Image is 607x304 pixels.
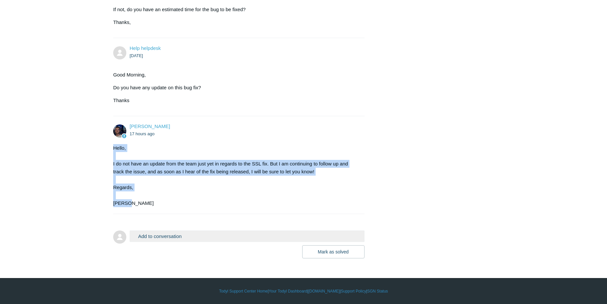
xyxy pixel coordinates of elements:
[130,131,155,136] time: 10/14/2025, 16:57
[113,71,358,79] p: Good Morning,
[113,18,358,26] p: Thanks,
[302,245,365,258] button: Mark as solved
[219,288,268,294] a: Todyl Support Center Home
[341,288,366,294] a: Support Policy
[367,288,388,294] a: SGN Status
[130,230,365,242] button: Add to conversation
[308,288,340,294] a: [DOMAIN_NAME]
[113,6,358,13] p: If not, do you have an estimated time for the bug to be fixed?
[130,45,161,51] a: Help helpdesk
[130,123,170,129] a: [PERSON_NAME]
[130,53,143,58] time: 10/13/2025, 09:26
[130,123,170,129] span: Connor Davis
[113,97,358,104] p: Thanks
[113,288,494,294] div: | | | |
[113,144,358,207] div: Hello, I do not have an update from the team just yet in regards to the SSL fix. But I am continu...
[113,84,358,92] p: Do you have any update on this bug fix?
[269,288,307,294] a: Your Todyl Dashboard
